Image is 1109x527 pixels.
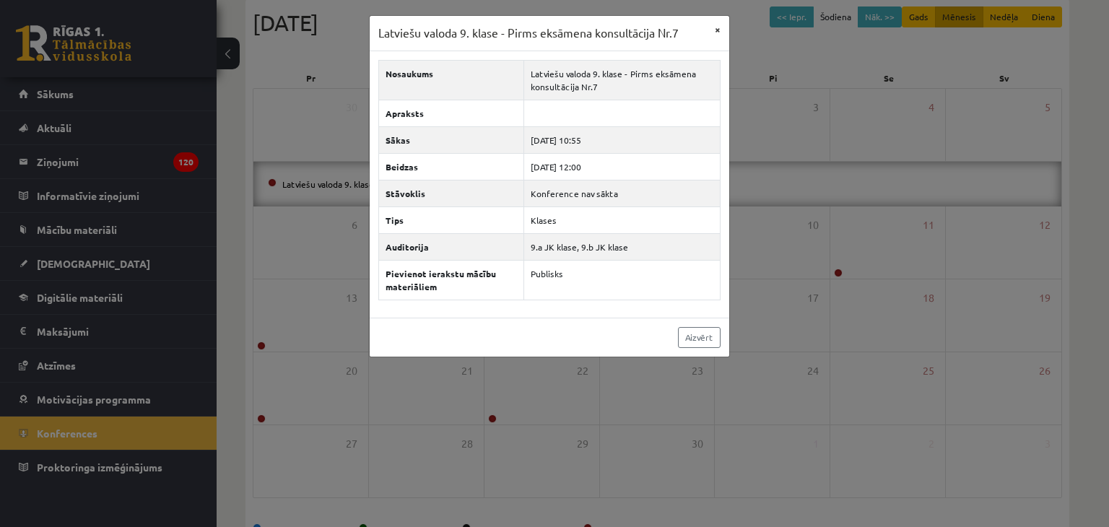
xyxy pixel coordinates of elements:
[378,60,524,100] th: Nosaukums
[378,233,524,260] th: Auditorija
[678,327,721,348] a: Aizvērt
[378,126,524,153] th: Sākas
[706,16,729,43] button: ×
[378,180,524,206] th: Stāvoklis
[524,153,720,180] td: [DATE] 12:00
[524,180,720,206] td: Konference nav sākta
[378,25,679,42] h3: Latviešu valoda 9. klase - Pirms eksāmena konsultācija Nr.7
[378,206,524,233] th: Tips
[524,233,720,260] td: 9.a JK klase, 9.b JK klase
[378,260,524,300] th: Pievienot ierakstu mācību materiāliem
[524,260,720,300] td: Publisks
[524,126,720,153] td: [DATE] 10:55
[524,60,720,100] td: Latviešu valoda 9. klase - Pirms eksāmena konsultācija Nr.7
[524,206,720,233] td: Klases
[378,153,524,180] th: Beidzas
[378,100,524,126] th: Apraksts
